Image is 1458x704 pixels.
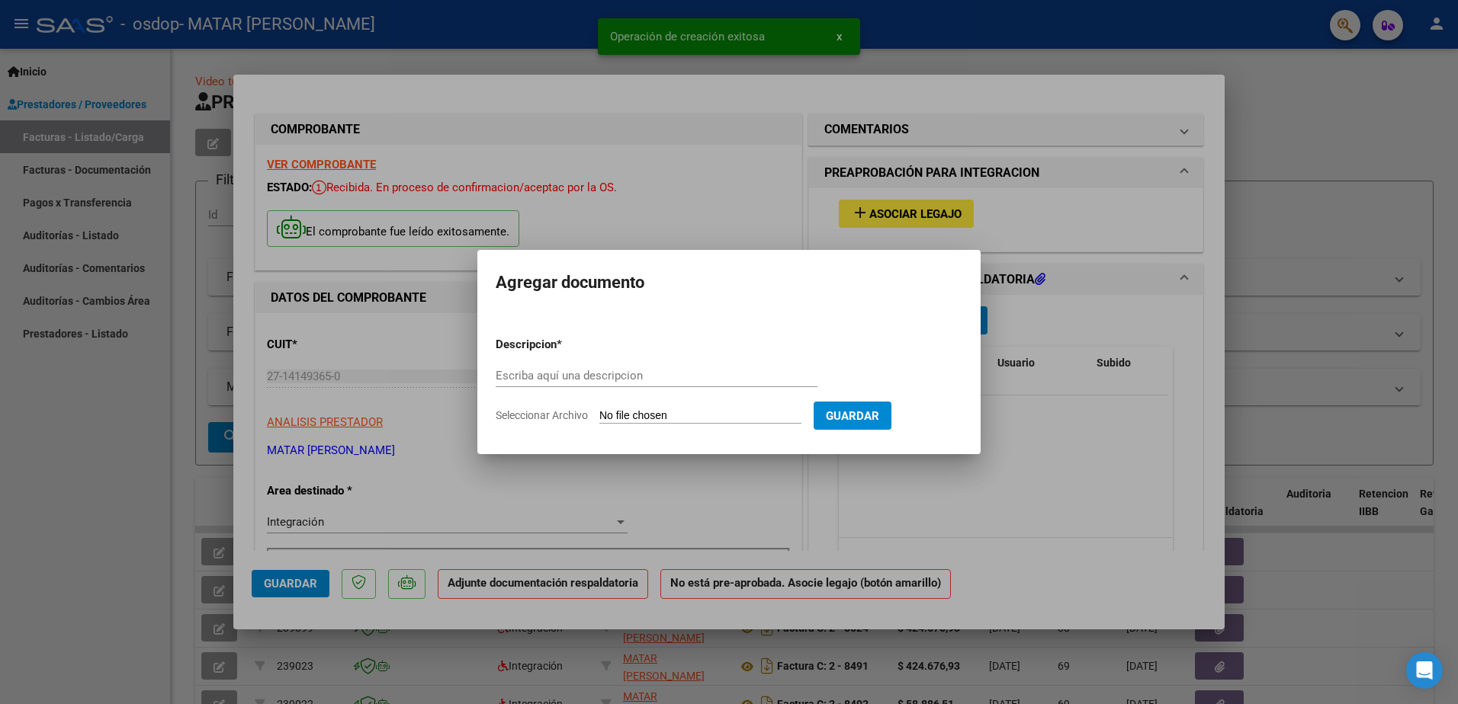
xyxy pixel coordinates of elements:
p: Descripcion [496,336,636,354]
span: Guardar [826,409,879,423]
div: Open Intercom Messenger [1406,652,1443,689]
button: Guardar [814,402,891,430]
h2: Agregar documento [496,268,962,297]
span: Seleccionar Archivo [496,409,588,421]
